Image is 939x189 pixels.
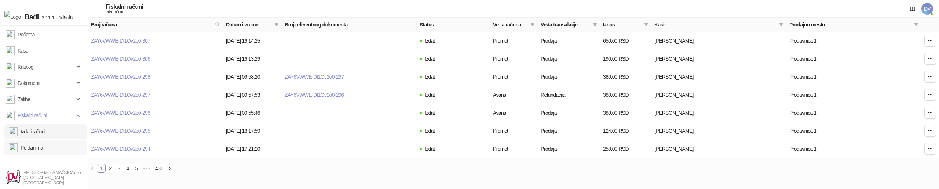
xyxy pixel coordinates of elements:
a: 431 [153,164,165,172]
span: left [90,166,95,171]
a: ZAY6VWWE-Dt1Ov2o0-297 [91,92,150,98]
span: Vrsta računa [493,21,527,29]
td: Prodavnica 1 [786,122,921,140]
td: [DATE] 09:58:20 [223,68,282,86]
td: [DATE] 09:55:46 [223,104,282,122]
a: ZAY6VWWE-Dt1Ov2o0-297 [285,74,344,80]
td: Refundacija [538,86,600,104]
span: filter [274,22,279,27]
li: 4 [123,164,132,173]
td: 380,00 RSD [600,86,651,104]
td: Prodaja [538,140,600,158]
td: Avans [490,86,538,104]
th: Prodajno mesto [786,18,921,32]
th: Broj referentnog dokumenta [282,18,417,32]
span: Broj računa [91,21,212,29]
span: ••• [141,164,153,173]
td: Dejan Velimirović [651,122,786,140]
td: Prodavnica 1 [786,104,921,122]
td: Dejan Velimirović [651,86,786,104]
td: 190,00 RSD [600,50,651,68]
span: filter [530,22,535,27]
td: 380,00 RSD [600,68,651,86]
span: Izdat [425,128,435,134]
a: Dokumentacija [907,3,918,15]
span: Badi [25,13,39,21]
img: 64x64-companyLogo-b2da54f3-9bca-40b5-bf51-3603918ec158.png [6,170,21,185]
a: ZAY6VWWE-Dt1Ov2o0-306 [91,56,150,62]
td: Prodaja [538,122,600,140]
span: Izdat [425,92,435,98]
td: Prodaja [538,50,600,68]
td: [DATE] 16:14:25 [223,32,282,50]
td: Dejan Velimirović [651,32,786,50]
td: 380,00 RSD [600,104,651,122]
li: Prethodna strana [88,164,97,173]
img: Logo [4,11,21,23]
small: PET SHOP MOJA MAČKICA doo [GEOGRAPHIC_DATA]-[GEOGRAPHIC_DATA] [23,170,81,185]
a: 3 [115,164,123,172]
span: filter [593,22,597,27]
td: Prodaja [538,68,600,86]
td: Promet [490,50,538,68]
td: Prodavnica 1 [786,86,921,104]
a: ZAY6VWWE-Dt1Ov2o0-296 [91,110,150,116]
td: Promet [490,68,538,86]
td: Prodaja [538,32,600,50]
td: 124,00 RSD [600,122,651,140]
a: Kasa [6,43,28,58]
span: filter [643,19,650,30]
td: Dejan Velimirović [651,104,786,122]
span: filter [273,19,280,30]
td: Promet [490,122,538,140]
span: filter [914,22,918,27]
td: [DATE] 09:57:53 [223,86,282,104]
span: Iznos [603,21,641,29]
th: Broj računa [88,18,223,32]
a: Početna [6,27,35,42]
span: Vrsta transakcije [541,21,590,29]
td: ZAY6VWWE-Dt1Ov2o0-307 [88,32,223,50]
td: ZAY6VWWE-Dt1Ov2o0-295 [88,122,223,140]
a: ZAY6VWWE-Dt1Ov2o0-307 [91,38,150,44]
li: 1 [97,164,106,173]
td: ZAY6VWWE-Dt1Ov2o0-306 [88,50,223,68]
span: filter [529,19,536,30]
span: Datum i vreme [226,21,271,29]
th: Status [417,18,490,32]
span: Fiskalni računi [18,108,47,123]
td: Promet [490,32,538,50]
span: Izdat [425,56,435,62]
td: ZAY6VWWE-Dt1Ov2o0-294 [88,140,223,158]
li: 3 [114,164,123,173]
td: [DATE] 16:13:29 [223,50,282,68]
span: Izdat [425,38,435,44]
a: ZAY6VWWE-Dt1Ov2o0-298 [91,74,150,80]
span: right [168,166,172,171]
a: Izdati računi [9,124,45,139]
td: Dejan Velimirović [651,50,786,68]
a: ZAY6VWWE-Dt1Ov2o0-295 [91,128,150,134]
td: Prodavnica 1 [786,68,921,86]
td: [DATE] 17:21:20 [223,140,282,158]
span: filter [779,22,783,27]
span: 3.11.1-a1d5cf6 [39,15,72,21]
a: 5 [132,164,140,172]
span: filter [644,22,648,27]
span: filter [591,19,599,30]
span: Prodajno mesto [789,21,911,29]
th: Vrsta računa [490,18,538,32]
td: ZAY6VWWE-Dt1Ov2o0-296 [88,104,223,122]
span: filter [778,19,785,30]
span: Dokumenti [18,76,40,90]
th: Vrsta transakcije [538,18,600,32]
a: Po danima [9,140,43,155]
li: 431 [153,164,165,173]
li: Sledeća strana [165,164,174,173]
div: Fiskalni računi [106,4,143,10]
span: Izdat [425,74,435,80]
a: 2 [106,164,114,172]
td: Prodavnica 1 [786,140,921,158]
span: filter [913,19,920,30]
